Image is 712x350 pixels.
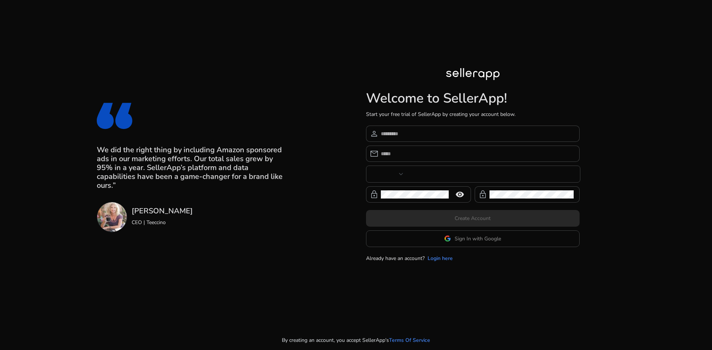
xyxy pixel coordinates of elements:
a: Terms Of Service [389,336,430,344]
mat-icon: remove_red_eye [451,190,469,199]
span: lock [478,190,487,199]
p: Already have an account? [366,254,425,262]
h3: We did the right thing by including Amazon sponsored ads in our marketing efforts. Our total sale... [97,146,287,190]
h3: [PERSON_NAME] [132,207,193,216]
a: Login here [428,254,453,262]
span: lock [370,190,379,199]
p: CEO | Teeccino [132,219,193,226]
span: person [370,129,379,138]
span: email [370,149,379,158]
p: Start your free trial of SellerApp by creating your account below. [366,110,580,118]
h1: Welcome to SellerApp! [366,90,580,106]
